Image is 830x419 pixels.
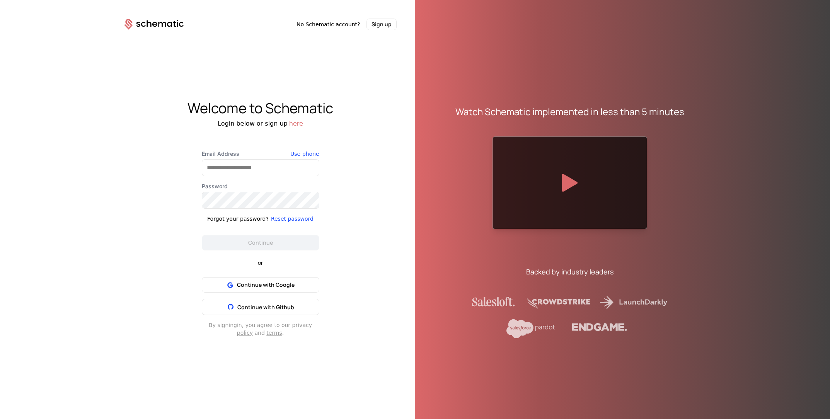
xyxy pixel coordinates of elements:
[202,182,319,190] label: Password
[252,260,269,266] span: or
[455,106,684,118] div: Watch Schematic implemented in less than 5 minutes
[106,100,415,116] div: Welcome to Schematic
[366,19,397,30] button: Sign up
[271,215,314,223] button: Reset password
[202,321,319,337] div: By signing in , you agree to our privacy and .
[289,119,303,128] button: here
[202,235,319,250] button: Continue
[202,150,319,158] label: Email Address
[202,299,319,315] button: Continue with Github
[266,330,282,336] a: terms
[237,281,295,289] span: Continue with Google
[202,277,319,293] button: Continue with Google
[237,330,253,336] a: policy
[297,20,360,28] span: No Schematic account?
[237,303,294,311] span: Continue with Github
[106,119,415,128] div: Login below or sign up
[526,266,614,277] div: Backed by industry leaders
[207,215,269,223] div: Forgot your password?
[290,150,319,158] button: Use phone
